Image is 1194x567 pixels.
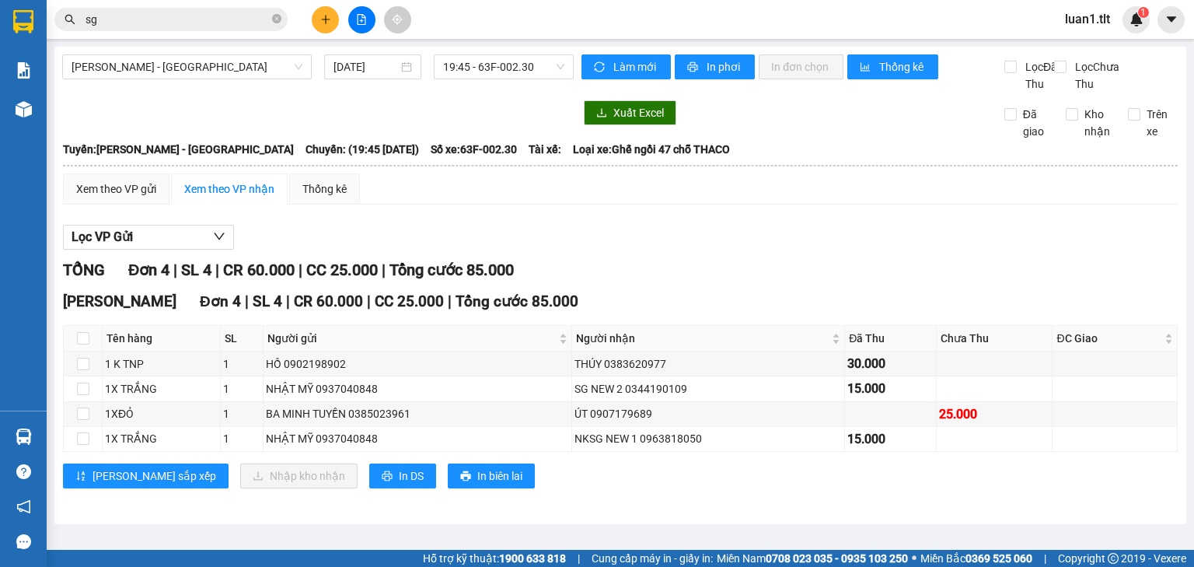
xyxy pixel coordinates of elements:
span: Tài xế: [529,141,561,158]
span: download [596,107,607,120]
span: close-circle [272,12,281,27]
span: TỔNG [63,261,105,279]
div: ÚT 0907179689 [574,405,842,422]
span: Thống kê [879,58,926,75]
button: printerIn biên lai [448,464,535,488]
span: plus [320,14,331,25]
span: Số xe: 63F-002.30 [431,141,517,158]
div: SG NEW 2 0344190109 [574,380,842,397]
span: file-add [356,14,367,25]
div: BA MINH TUYỀN 0385023961 [266,405,568,422]
span: Làm mới [613,58,658,75]
div: NKSG NEW 1 0963818050 [574,430,842,447]
div: 1X TRẮNG [105,380,218,397]
span: ⚪️ [912,555,916,562]
span: Cung cấp máy in - giấy in: [592,550,713,567]
button: syncLàm mới [581,54,671,79]
span: printer [382,471,393,483]
div: 1 K TNP [105,355,218,373]
span: | [578,550,580,567]
div: 1XĐỎ [105,405,218,422]
span: Người nhận [576,330,829,347]
span: Hỗ trợ kỹ thuật: [423,550,566,567]
span: Người gửi [267,330,555,347]
span: CC 25.000 [375,292,444,310]
span: [PERSON_NAME] [63,292,176,310]
span: CC 25.000 [306,261,378,279]
span: 19:45 - 63F-002.30 [443,55,565,79]
input: Tìm tên, số ĐT hoặc mã đơn [86,11,269,28]
img: logo-vxr [13,10,33,33]
span: In DS [399,467,424,485]
span: | [382,261,386,279]
span: Kho nhận [1078,106,1116,140]
span: Miền Bắc [920,550,1032,567]
b: Tuyến: [PERSON_NAME] - [GEOGRAPHIC_DATA] [63,143,294,156]
span: Tổng cước 85.000 [456,292,578,310]
span: Loại xe: Ghế ngồi 47 chỗ THACO [573,141,730,158]
span: printer [687,61,700,74]
span: SL 4 [253,292,282,310]
div: 1 [223,355,260,373]
div: 25.000 [939,404,1050,424]
button: caret-down [1157,6,1185,33]
input: 12/10/2025 [333,58,397,75]
button: sort-ascending[PERSON_NAME] sắp xếp [63,464,229,488]
div: 1 [223,380,260,397]
span: message [16,534,31,549]
div: NHẬT MỸ 0937040848 [266,380,568,397]
span: SL 4 [181,261,211,279]
img: warehouse-icon [16,101,32,117]
div: 30.000 [847,354,933,373]
span: CR 60.000 [294,292,363,310]
span: Chuyến: (19:45 [DATE]) [305,141,419,158]
strong: 0708 023 035 - 0935 103 250 [766,552,908,565]
div: Xem theo VP gửi [76,180,156,198]
button: Lọc VP Gửi [63,225,234,250]
span: question-circle [16,464,31,479]
span: | [448,292,452,310]
span: | [1044,550,1046,567]
span: In phơi [707,58,742,75]
div: 1 [223,430,260,447]
span: luan1.tlt [1053,9,1122,29]
div: 15.000 [847,379,933,398]
span: Xuất Excel [613,104,664,121]
div: 1 [223,405,260,422]
span: Đã giao [1017,106,1055,140]
span: printer [460,471,471,483]
div: HỒ 0902198902 [266,355,568,373]
span: | [245,292,249,310]
span: | [286,292,290,310]
img: warehouse-icon [16,429,32,445]
span: Đơn 4 [200,292,241,310]
span: copyright [1108,553,1119,564]
span: sort-ascending [75,471,86,483]
span: search [65,14,75,25]
span: Lọc Đã Thu [1019,58,1060,93]
span: Hồ Chí Minh - Mỹ Tho [72,55,302,79]
button: In đơn chọn [759,54,843,79]
img: solution-icon [16,62,32,79]
div: 1X TRẮNG [105,430,218,447]
span: bar-chart [860,61,873,74]
span: sync [594,61,607,74]
strong: 1900 633 818 [499,552,566,565]
span: | [173,261,177,279]
button: bar-chartThống kê [847,54,938,79]
div: 15.000 [847,429,933,449]
span: | [215,261,219,279]
span: 1 [1140,7,1146,18]
span: Đơn 4 [128,261,169,279]
span: notification [16,499,31,514]
img: icon-new-feature [1129,12,1143,26]
sup: 1 [1138,7,1149,18]
span: Miền Nam [717,550,908,567]
span: close-circle [272,14,281,23]
span: [PERSON_NAME] sắp xếp [93,467,216,485]
span: ĐC Giao [1056,330,1161,347]
th: Đã Thu [845,326,936,352]
span: down [213,230,225,243]
button: downloadXuất Excel [584,100,676,125]
button: downloadNhập kho nhận [240,464,358,488]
